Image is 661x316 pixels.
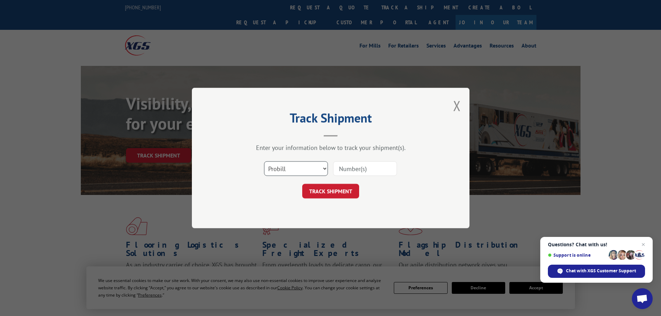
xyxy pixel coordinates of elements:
[566,268,636,274] span: Chat with XGS Customer Support
[453,96,461,115] button: Close modal
[333,161,397,176] input: Number(s)
[639,240,647,249] span: Close chat
[548,253,606,258] span: Support is online
[548,265,645,278] div: Chat with XGS Customer Support
[227,113,435,126] h2: Track Shipment
[227,144,435,152] div: Enter your information below to track your shipment(s).
[302,184,359,198] button: TRACK SHIPMENT
[548,242,645,247] span: Questions? Chat with us!
[632,288,653,309] div: Open chat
